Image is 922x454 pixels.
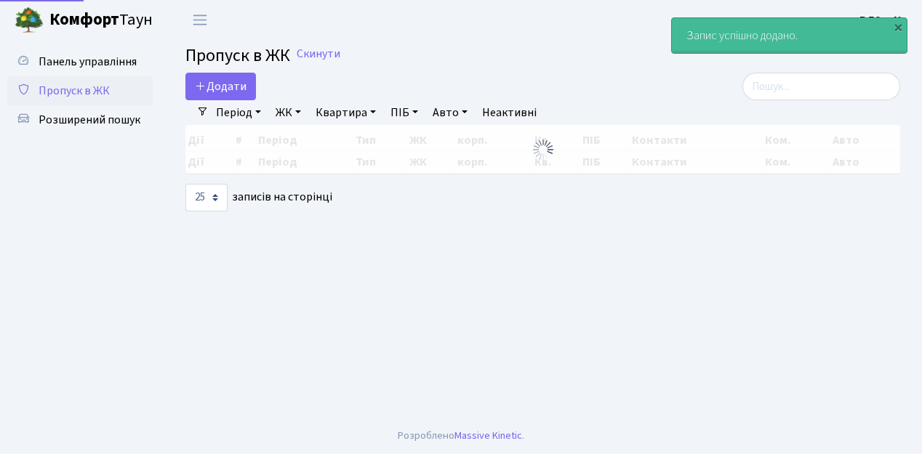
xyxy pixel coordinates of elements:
[532,138,555,161] img: Обробка...
[454,428,522,443] a: Massive Kinetic
[297,47,340,61] a: Скинути
[891,20,905,34] div: ×
[859,12,905,29] a: ВЛ2 -. К.
[859,12,905,28] b: ВЛ2 -. К.
[210,100,267,125] a: Період
[427,100,473,125] a: Авто
[7,105,153,134] a: Розширений пошук
[742,73,900,100] input: Пошук...
[385,100,424,125] a: ПІБ
[398,428,524,444] div: Розроблено .
[476,100,542,125] a: Неактивні
[672,18,907,53] div: Запис успішно додано.
[270,100,307,125] a: ЖК
[49,8,153,33] span: Таун
[49,8,119,31] b: Комфорт
[185,73,256,100] a: Додати
[15,6,44,35] img: logo.png
[185,184,332,211] label: записів на сторінці
[39,112,140,128] span: Розширений пошук
[39,83,110,99] span: Пропуск в ЖК
[185,43,290,68] span: Пропуск в ЖК
[195,78,246,94] span: Додати
[185,184,228,211] select: записів на сторінці
[7,76,153,105] a: Пропуск в ЖК
[182,8,218,32] button: Переключити навігацію
[39,54,137,70] span: Панель управління
[310,100,382,125] a: Квартира
[7,47,153,76] a: Панель управління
